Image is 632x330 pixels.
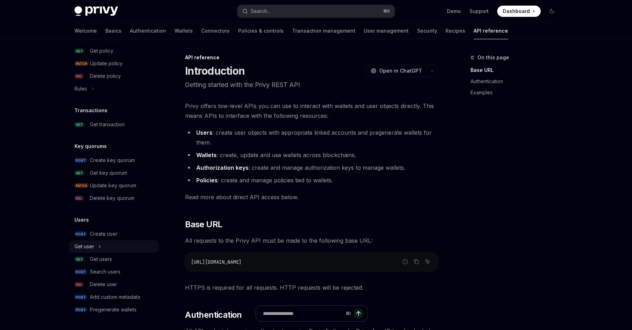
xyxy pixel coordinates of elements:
[185,101,438,121] span: Privy offers low-level APIs you can use to interact with wallets and user objects directly. This ...
[130,22,166,39] a: Authentication
[446,22,465,39] a: Recipes
[69,118,159,131] a: GETGet transaction
[196,177,218,184] strong: Policies
[74,74,84,79] span: DEL
[292,22,355,39] a: Transaction management
[175,22,193,39] a: Wallets
[74,307,87,312] span: POST
[69,278,159,291] a: DELDelete user
[185,163,438,173] li: : create and manage authorization keys to manage wallets.
[447,8,461,15] a: Demo
[74,85,87,93] div: Rules
[69,167,159,179] a: GETGet key quorum
[74,158,87,163] span: POST
[105,22,121,39] a: Basics
[74,170,84,176] span: GET
[237,5,395,18] button: Open search
[90,255,112,263] div: Get users
[185,219,222,230] span: Base URL
[74,106,107,115] h5: Transactions
[90,305,137,314] div: Pregenerate wallets
[238,22,284,39] a: Policies & controls
[366,65,426,77] button: Open in ChatGPT
[185,80,438,90] p: Getting started with the Privy REST API
[74,282,84,287] span: DEL
[185,150,438,160] li: : create, update and use wallets across blockchains.
[90,194,134,202] div: Delete key quorum
[470,76,563,87] a: Authentication
[196,129,212,136] strong: Users
[69,192,159,204] a: DELDelete key quorum
[74,183,88,188] span: PATCH
[74,269,87,275] span: POST
[69,154,159,167] a: POSTCreate key quorum
[474,22,508,39] a: API reference
[74,231,87,237] span: POST
[74,295,87,300] span: POST
[90,293,140,301] div: Add custom metadata
[185,128,438,147] li: : create user objects with appropriate linked accounts and pregenerate wallets for them.
[185,175,438,185] li: : create and manage policies tied to wallets.
[69,228,159,240] a: POSTCreate user
[74,6,118,16] img: dark logo
[90,280,117,289] div: Delete user
[74,257,84,262] span: GET
[412,257,421,266] button: Copy the contents from the code block
[74,196,84,201] span: DEL
[469,8,489,15] a: Support
[74,48,84,54] span: GET
[185,283,438,292] span: HTTPS is required for all requests. HTTP requests will be rejected.
[383,8,390,14] span: ⌘ K
[74,216,89,224] h5: Users
[69,253,159,265] a: GETGet users
[470,65,563,76] a: Base URL
[69,70,159,82] a: DELDelete policy
[69,57,159,70] a: PATCHUpdate policy
[354,309,363,318] button: Send message
[90,169,127,177] div: Get key quorum
[69,45,159,57] a: GETGet policy
[503,8,530,15] span: Dashboard
[201,22,230,39] a: Connectors
[251,7,270,15] div: Search...
[90,230,117,238] div: Create user
[69,265,159,278] a: POSTSearch users
[364,22,409,39] a: User management
[74,22,97,39] a: Welcome
[90,47,113,55] div: Get policy
[74,242,94,251] div: Get user
[263,306,343,321] input: Ask a question...
[423,257,432,266] button: Ask AI
[546,6,558,17] button: Toggle dark mode
[90,72,121,80] div: Delete policy
[69,179,159,192] a: PATCHUpdate key quorum
[417,22,437,39] a: Security
[196,151,217,159] strong: Wallets
[185,192,438,202] span: Read more about direct API access below.
[69,240,159,253] button: Toggle Get user section
[90,59,123,68] div: Update policy
[74,61,88,66] span: PATCH
[470,87,563,98] a: Examples
[191,259,242,265] span: [URL][DOMAIN_NAME]
[74,142,107,150] h5: Key quorums
[69,82,159,95] button: Toggle Rules section
[196,164,249,171] strong: Authorization keys
[69,291,159,303] a: POSTAdd custom metadata
[90,268,120,276] div: Search users
[90,181,136,190] div: Update key quorum
[379,67,422,74] span: Open in ChatGPT
[90,120,125,129] div: Get transaction
[401,257,410,266] button: Report incorrect code
[69,303,159,316] a: POSTPregenerate wallets
[478,53,509,62] span: On this page
[90,156,135,164] div: Create key quorum
[185,65,245,77] h1: Introduction
[497,6,541,17] a: Dashboard
[185,54,438,61] div: API reference
[185,236,438,245] span: All requests to the Privy API must be made to the following base URL:
[74,122,84,127] span: GET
